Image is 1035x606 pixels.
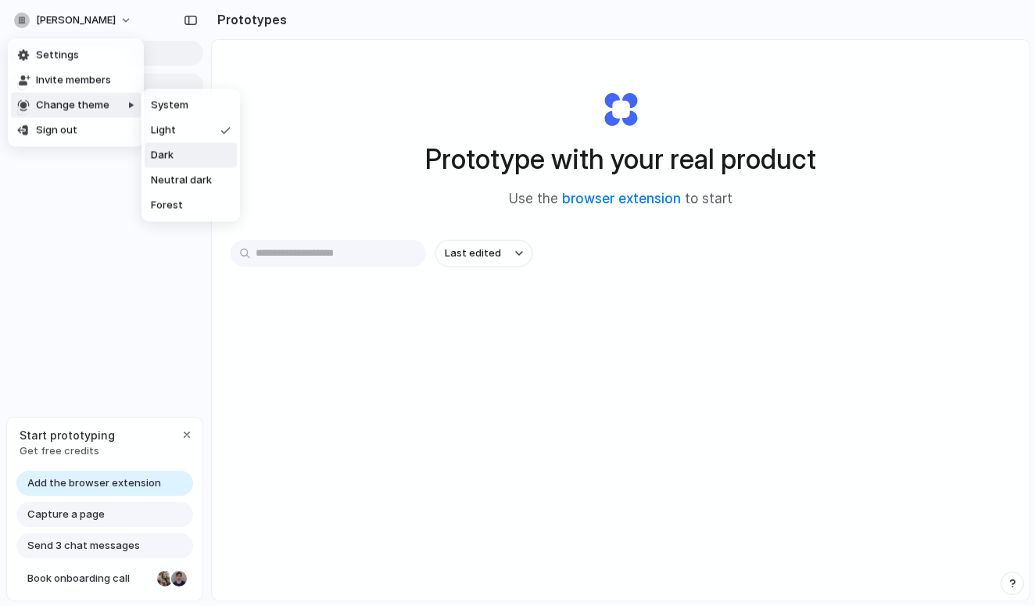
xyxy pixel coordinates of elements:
[36,73,111,88] span: Invite members
[36,123,77,138] span: Sign out
[36,98,109,113] span: Change theme
[151,173,212,188] span: Neutral dark
[151,198,183,213] span: Forest
[151,98,188,113] span: System
[151,148,174,163] span: Dark
[151,123,176,138] span: Light
[36,48,79,63] span: Settings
